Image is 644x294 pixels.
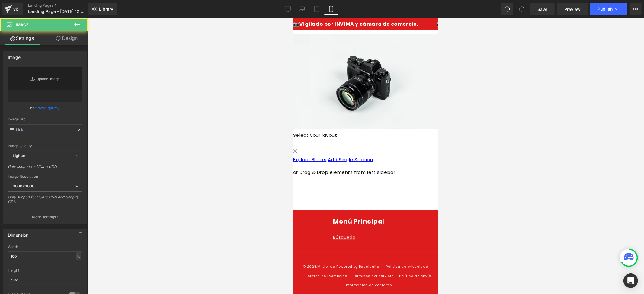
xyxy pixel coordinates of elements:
div: Image Resolution [8,174,82,179]
span: Preview [564,6,581,12]
a: v6 [2,3,23,15]
div: Image Quality [8,144,82,148]
div: Only support for UCare CDN [8,164,82,173]
input: auto [8,275,82,285]
span: Publish [598,7,613,11]
a: Política de envío [106,253,138,263]
a: Política de reembolso [12,253,54,263]
a: Información de contacto [52,262,99,272]
div: Image [8,51,21,60]
span: Landing Page - [DATE] 12:42:49 [28,9,86,14]
div: Width [8,245,82,249]
a: Preview [557,3,588,15]
b: Lighter [13,153,25,158]
span: Image [16,22,29,27]
input: Link [8,124,82,135]
input: auto [8,251,82,261]
span: Save [537,6,547,12]
span: Library [99,6,113,12]
b: 3000x3000 [13,184,34,188]
a: Add Single Section [35,138,80,145]
button: More settings [4,210,86,224]
div: Image Src [8,117,82,121]
p: 📷Vigilado por INVIMA y cámara de comercio. [89,4,214,8]
div: or [8,105,82,111]
a: Browse gallery [34,103,60,113]
button: More [630,3,642,15]
a: Política de privacidad [93,244,135,253]
button: Undo [501,3,513,15]
button: Redo [516,3,528,15]
div: Open Intercom Messenger [623,273,638,288]
a: Mi tienda [24,246,42,251]
button: Publish [590,3,627,15]
a: Tablet [309,3,324,15]
a: Laptop [295,3,309,15]
h2: Menú Principal [40,200,105,207]
div: v6 [12,5,20,13]
small: © 2025, [10,246,42,251]
small: Powered by Bassiquito [43,246,86,251]
div: Height [8,268,82,273]
div: Only support for UCare CDN and Shopify CDN [8,195,82,208]
a: Términos del servicio [60,253,101,263]
a: Design [45,31,89,45]
div: % [76,252,81,260]
a: Mobile [324,3,338,15]
a: Landing Pages [28,3,98,8]
a: Desktop [280,3,295,15]
div: Dimension [8,229,29,238]
a: Búsqueda [40,213,62,225]
a: New Library [88,3,117,15]
p: More settings [32,214,56,220]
